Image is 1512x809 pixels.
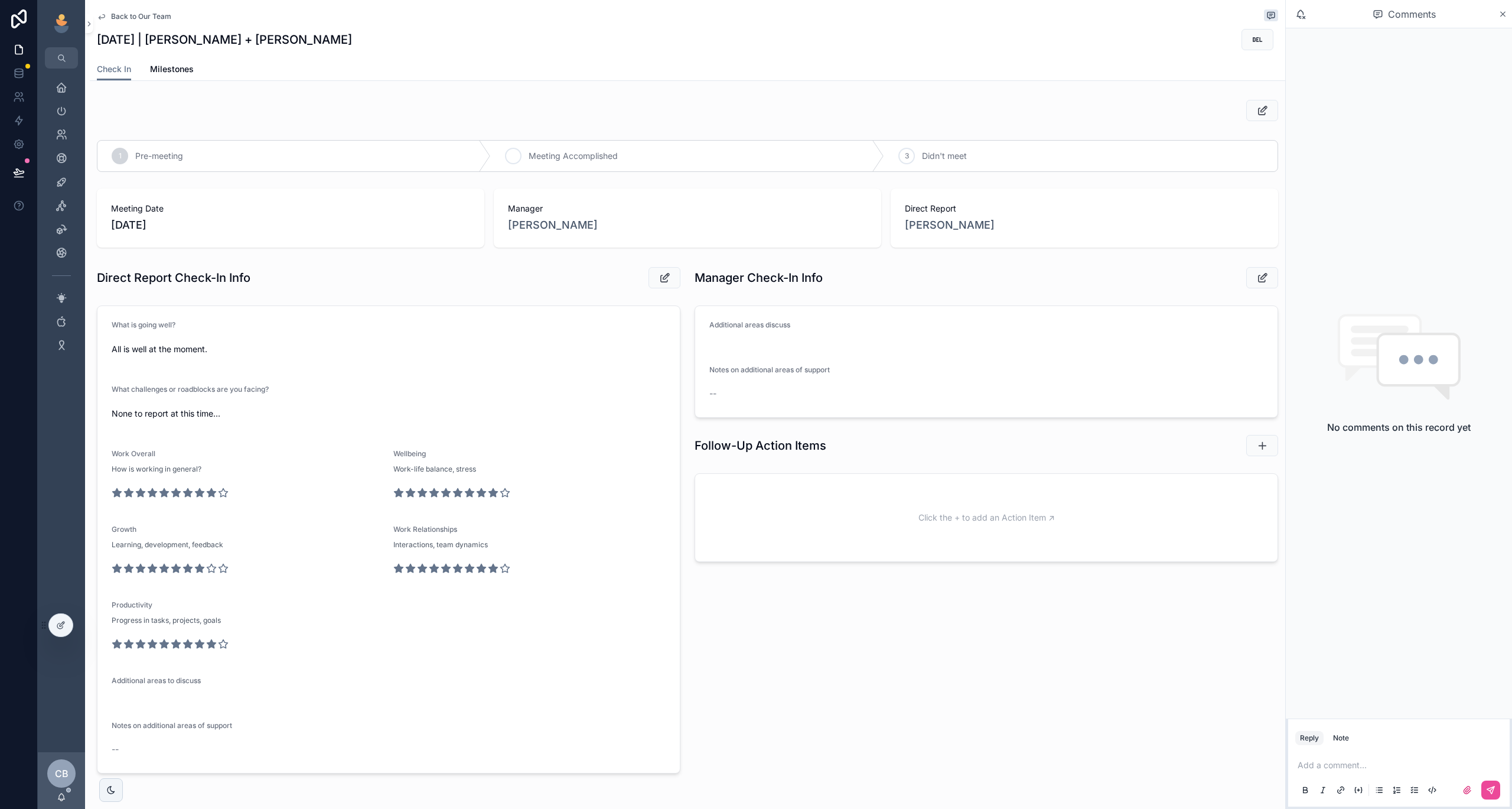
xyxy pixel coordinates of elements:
[111,12,171,21] span: Back to Our Team
[112,616,221,625] span: Progress in tasks, projects, goals
[112,343,666,355] p: All is well at the moment.
[709,365,830,374] span: Notes on additional areas of support
[111,203,470,215] span: Meeting Date
[393,540,488,550] span: Interactions, team dynamics
[695,437,826,454] h1: Follow-Up Action Items
[38,69,85,371] div: scrollable content
[97,31,352,48] h1: [DATE] | [PERSON_NAME] + [PERSON_NAME]
[918,512,1055,524] span: Click the + to add an Action Item ↗
[112,600,152,609] span: Productivity
[55,766,69,781] span: CB
[97,12,171,21] a: Back to Our Team
[112,464,201,474] span: How is working in general?
[1328,731,1354,745] button: Note
[1327,420,1471,434] h2: No comments on this record yet
[709,320,790,329] span: Additional areas discuss
[529,150,618,162] span: Meeting Accomplished
[922,150,967,162] span: Didn't meet
[97,269,250,286] h1: Direct Report Check-In Info
[393,449,426,458] span: Wellbeing
[905,151,909,161] span: 3
[508,217,598,233] a: [PERSON_NAME]
[112,743,119,755] span: --
[150,63,194,75] span: Milestones
[112,525,136,534] span: Growth
[97,59,131,81] a: Check In
[135,150,183,162] span: Pre-meeting
[97,63,131,75] span: Check In
[709,388,716,399] span: --
[150,59,194,82] a: Milestones
[1295,731,1324,745] button: Reply
[112,540,223,550] span: Learning, development, feedback
[905,203,1264,215] span: Direct Report
[111,217,470,233] span: [DATE]
[112,721,232,730] span: Notes on additional areas of support
[112,449,155,458] span: Work Overall
[52,14,71,33] img: App logo
[393,525,457,534] span: Work Relationships
[905,217,995,233] a: [PERSON_NAME]
[112,676,201,685] span: Additional areas to discuss
[112,320,175,329] span: What is going well?
[1333,733,1349,743] div: Note
[112,385,269,394] span: What challenges or roadblocks are you facing?
[119,151,122,161] span: 1
[508,203,867,215] span: Manager
[695,269,823,286] h1: Manager Check-In Info
[112,407,666,420] p: None to report at this time...
[393,464,476,474] span: Work-life balance, stress
[1388,7,1436,21] span: Comments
